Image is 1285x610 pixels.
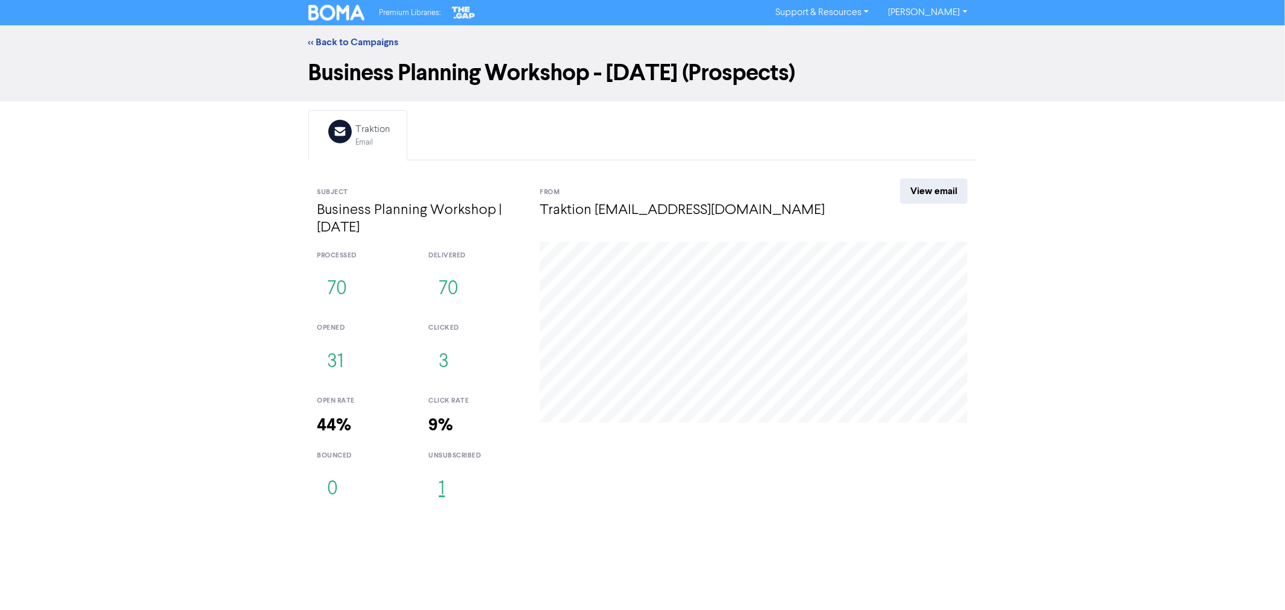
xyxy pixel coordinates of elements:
[317,187,522,198] div: Subject
[317,470,349,509] button: 0
[428,323,522,333] div: clicked
[540,187,856,198] div: From
[766,3,878,22] a: Support & Resources
[428,451,522,461] div: unsubscribed
[356,137,390,148] div: Email
[379,9,440,17] span: Premium Libraries:
[428,251,522,261] div: delivered
[878,3,977,22] a: [PERSON_NAME]
[428,470,455,509] button: 1
[428,396,522,406] div: click rate
[308,5,365,20] img: BOMA Logo
[317,415,352,436] strong: 44%
[450,5,477,20] img: The Gap
[317,342,354,382] button: 31
[308,59,977,87] h1: Business Planning Workshop - [DATE] (Prospects)
[356,122,390,137] div: Traktion
[317,451,411,461] div: bounced
[1225,552,1285,610] iframe: Chat Widget
[428,269,469,309] button: 70
[317,202,522,237] h4: Business Planning Workshop | [DATE]
[317,269,358,309] button: 70
[317,251,411,261] div: processed
[900,178,968,204] a: View email
[317,323,411,333] div: opened
[428,342,459,382] button: 3
[540,202,856,219] h4: Traktion [EMAIL_ADDRESS][DOMAIN_NAME]
[317,396,411,406] div: open rate
[308,36,399,48] a: << Back to Campaigns
[428,415,453,436] strong: 9%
